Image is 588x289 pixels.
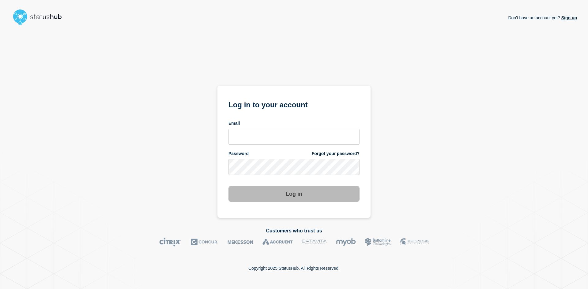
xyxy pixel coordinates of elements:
p: Copyright 2025 StatusHub. All Rights Reserved. [248,266,340,271]
h2: Customers who trust us [11,228,577,234]
button: Log in [228,186,360,202]
input: email input [228,129,360,145]
img: myob logo [336,238,356,246]
img: McKesson logo [228,238,253,246]
span: Email [228,120,240,126]
a: Sign up [560,15,577,20]
input: password input [228,159,360,175]
a: Forgot your password? [312,151,360,157]
p: Don't have an account yet? [508,10,577,25]
span: Password [228,151,249,157]
img: Citrix logo [159,238,182,246]
img: Bottomline logo [365,238,391,246]
img: Accruent logo [262,238,293,246]
img: Concur logo [191,238,218,246]
img: MSU logo [400,238,429,246]
h1: Log in to your account [228,98,360,110]
img: DataVita logo [302,238,327,246]
img: StatusHub logo [11,7,69,27]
